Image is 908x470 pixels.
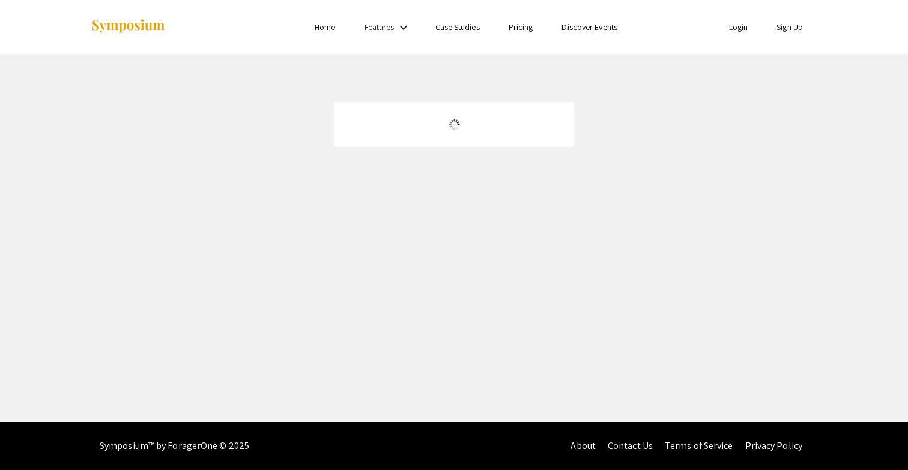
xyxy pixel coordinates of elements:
a: Home [315,22,335,32]
a: Case Studies [435,22,480,32]
a: Login [729,22,748,32]
a: Contact Us [608,439,653,452]
a: Discover Events [561,22,617,32]
a: Features [365,22,395,32]
a: About [571,439,596,452]
img: Symposium by ForagerOne [91,19,166,35]
div: Symposium™ by ForagerOne © 2025 [100,422,249,470]
img: Loading [444,114,465,135]
a: Pricing [509,22,533,32]
a: Sign Up [776,22,803,32]
a: Terms of Service [665,439,733,452]
mat-icon: Expand Features list [396,20,411,35]
a: Privacy Policy [745,439,802,452]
